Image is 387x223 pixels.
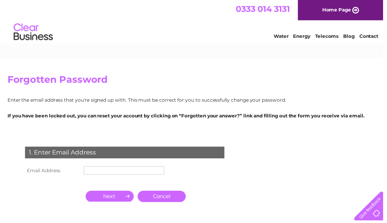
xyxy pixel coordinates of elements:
a: 0333 014 3131 [238,4,293,14]
a: Contact [363,33,382,39]
a: Energy [296,33,314,39]
p: If you have been locked out, you can reset your account by clicking on “Forgotten your answer?” l... [8,113,383,121]
img: logo.png [13,20,54,45]
a: Water [276,33,291,39]
h2: Forgotten Password [8,75,383,90]
a: Telecoms [318,33,342,39]
a: Cancel [139,193,188,204]
p: Enter the email address that you're signed up with. This must be correct for you to successfully ... [8,97,383,105]
th: Email Address [23,166,83,178]
div: Clear Business is a trading name of Verastar Limited (registered in [GEOGRAPHIC_DATA] No. 3667643... [8,4,381,38]
a: Blog [347,33,358,39]
div: 1. Enter Email Address [25,148,227,160]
